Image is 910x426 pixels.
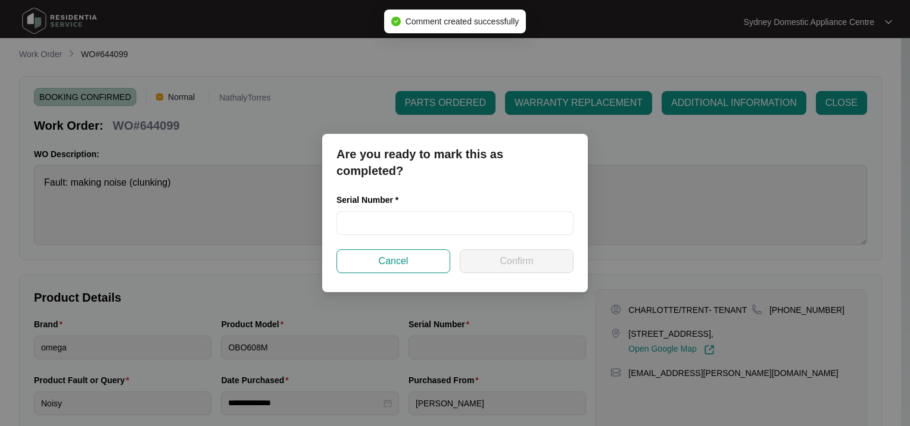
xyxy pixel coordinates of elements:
p: completed? [336,162,574,179]
span: check-circle [391,17,401,26]
p: Are you ready to mark this as [336,146,574,162]
button: Cancel [336,249,450,273]
label: Serial Number * [336,194,407,206]
span: Cancel [379,254,409,268]
button: Confirm [460,249,574,273]
span: Comment created successfully [406,17,519,26]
